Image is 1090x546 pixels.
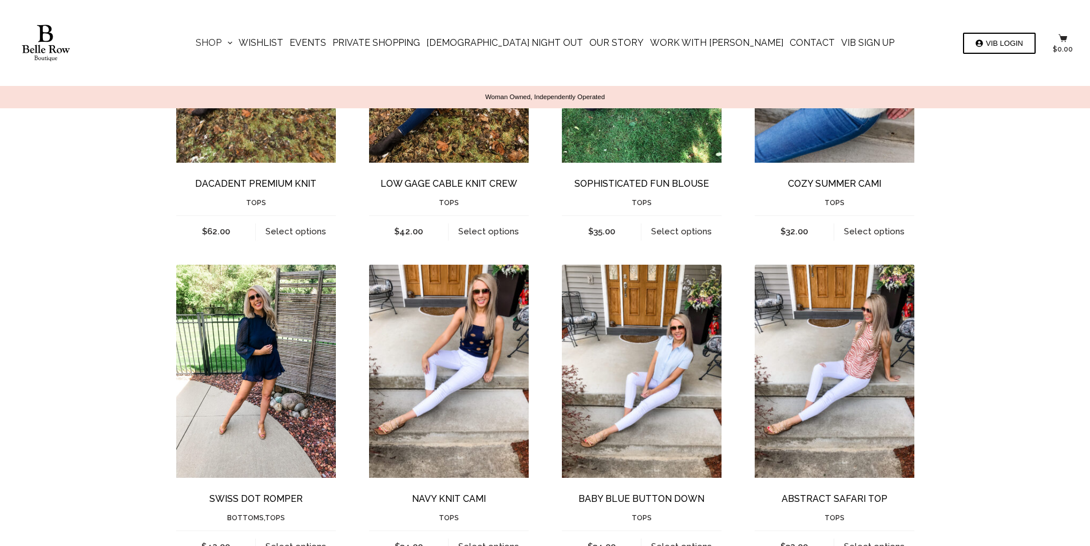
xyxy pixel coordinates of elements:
a: Abstract Safari Top [755,265,914,478]
bdi: 62.00 [202,226,230,237]
a: Select options for “Dacadent Premium Knit” [256,216,336,248]
a: Tops [825,514,845,522]
a: Tops [246,199,266,207]
span: VIB LOGIN [986,40,1023,47]
a: Tops [632,199,652,207]
a: Dacadent Premium Knit [195,178,316,189]
a: Tops [439,514,459,522]
span: $ [394,226,399,237]
a: Sophisticated Fun Blouse [574,178,709,189]
a: Tops [632,514,652,522]
a: Baby Blue Button Down [562,265,722,478]
a: Tops [265,514,285,522]
a: Tops [439,199,459,207]
a: Select options for “Cozy Summer Cami” [834,216,914,248]
a: Cozy Summer Cami [788,178,881,189]
img: Belle Row Boutique [17,25,74,61]
a: VIB LOGIN [963,33,1036,54]
a: Baby Blue Button Down [578,493,704,504]
a: Tops [825,199,845,207]
bdi: 0.00 [1053,45,1073,53]
a: Swiss Dot Romper [209,493,303,504]
span: $ [1053,45,1057,53]
a: Select options for “Sophisticated Fun Blouse” [641,216,722,248]
a: $0.00 [1053,34,1073,53]
a: Low Gage Cable Knit Crew [380,178,517,189]
span: $ [588,226,593,237]
a: Navy Knit Cami [369,265,529,478]
bdi: 32.00 [780,226,808,237]
a: Swiss Dot Romper [176,265,336,478]
span: $ [202,226,207,237]
span: $ [780,226,786,237]
a: Navy Knit Cami [412,493,486,504]
a: Select options for “Low Gage Cable Knit Crew” [449,216,529,248]
p: Woman Owned, Independently Operated [23,93,1067,101]
bdi: 42.00 [394,226,423,237]
a: Bottoms [227,514,264,522]
a: Abstract Safari Top [782,493,887,504]
bdi: 35.00 [588,226,615,237]
li: , [227,512,285,525]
